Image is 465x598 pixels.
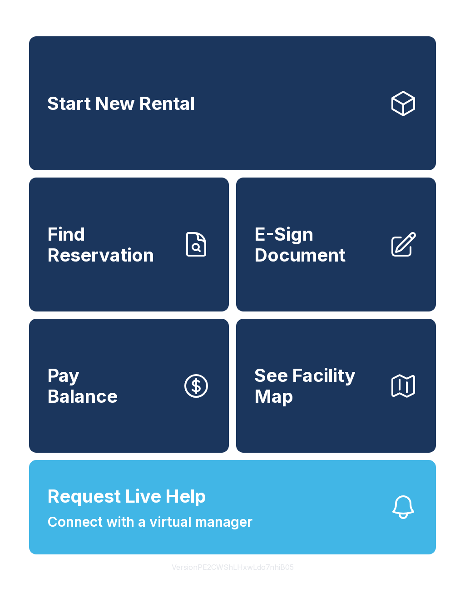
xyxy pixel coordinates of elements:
[236,319,436,453] button: See Facility Map
[29,319,229,453] a: PayBalance
[254,224,381,265] span: E-Sign Document
[29,460,436,554] button: Request Live HelpConnect with a virtual manager
[254,365,381,406] span: See Facility Map
[236,178,436,311] a: E-Sign Document
[47,93,195,114] span: Start New Rental
[47,224,174,265] span: Find Reservation
[47,365,118,406] span: Pay Balance
[47,483,206,510] span: Request Live Help
[29,36,436,170] a: Start New Rental
[29,178,229,311] a: Find Reservation
[47,512,252,532] span: Connect with a virtual manager
[164,554,301,580] button: VersionPE2CWShLHxwLdo7nhiB05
